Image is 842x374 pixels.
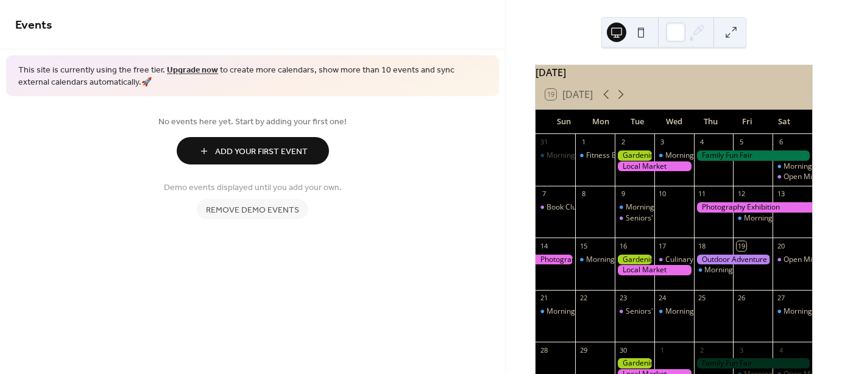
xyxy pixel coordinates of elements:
div: Culinary Cooking Class [665,255,743,265]
div: 11 [698,189,707,199]
div: 4 [698,138,707,147]
div: 4 [776,345,785,355]
div: Family Fun Fair [694,150,812,161]
div: Book Club Gathering [547,202,617,213]
div: Morning Yoga Bliss [547,306,612,317]
a: Add Your First Event [15,137,490,164]
div: 8 [579,189,588,199]
div: 2 [618,138,628,147]
div: 23 [618,294,628,303]
div: Gardening Workshop [615,150,654,161]
div: 18 [698,241,707,250]
div: Fitness Bootcamp [575,150,615,161]
div: Morning Yoga Bliss [547,150,612,161]
div: Open Mic Night [784,172,836,182]
div: Morning Yoga Bliss [704,265,769,275]
span: No events here yet. Start by adding your first one! [15,116,490,129]
div: 20 [776,241,785,250]
div: Open Mic Night [784,255,836,265]
div: Family Fun Fair [694,358,812,369]
span: Remove demo events [206,204,299,217]
div: Fitness Bootcamp [586,150,646,161]
div: 28 [539,345,548,355]
span: Events [15,13,52,37]
div: Morning Yoga Bliss [615,202,654,213]
div: Morning Yoga Bliss [536,150,575,161]
div: 29 [579,345,588,355]
span: Add Your First Event [215,146,308,158]
div: Outdoor Adventure Day [694,255,773,265]
div: Morning Yoga Bliss [733,213,773,224]
div: Morning Yoga Bliss [773,161,812,172]
div: Morning Yoga Bliss [744,213,809,224]
div: Tue [619,110,656,134]
a: Upgrade now [167,62,218,79]
div: [DATE] [536,65,812,80]
div: Seniors' Social Tea [626,213,690,224]
div: Seniors' Social Tea [626,306,690,317]
div: Morning Yoga Bliss [694,265,734,275]
div: Wed [656,110,692,134]
button: Remove demo events [197,199,308,219]
div: Book Club Gathering [536,202,575,213]
div: Gardening Workshop [615,358,654,369]
div: 25 [698,294,707,303]
div: Morning Yoga Bliss [626,202,691,213]
div: Morning Yoga Bliss [665,306,731,317]
div: Seniors' Social Tea [615,213,654,224]
div: Open Mic Night [773,172,812,182]
div: Morning Yoga Bliss [575,255,615,265]
div: 13 [776,189,785,199]
div: Mon [582,110,618,134]
div: 31 [539,138,548,147]
div: Thu [692,110,729,134]
div: Seniors' Social Tea [615,306,654,317]
div: Local Market [615,161,694,172]
div: Photography Exhibition [694,202,812,213]
div: 3 [737,345,746,355]
span: This site is currently using the free tier. to create more calendars, show more than 10 events an... [18,65,487,88]
div: 22 [579,294,588,303]
div: 2 [698,345,707,355]
div: Morning Yoga Bliss [536,306,575,317]
div: 27 [776,294,785,303]
div: Morning Yoga Bliss [665,150,731,161]
div: 14 [539,241,548,250]
div: Sat [766,110,802,134]
div: Open Mic Night [773,255,812,265]
div: 7 [539,189,548,199]
div: 24 [658,294,667,303]
div: Sun [545,110,582,134]
div: 26 [737,294,746,303]
div: 10 [658,189,667,199]
div: 3 [658,138,667,147]
div: Morning Yoga Bliss [586,255,651,265]
div: Culinary Cooking Class [654,255,694,265]
div: 16 [618,241,628,250]
button: Add Your First Event [177,137,329,164]
div: 1 [658,345,667,355]
div: 12 [737,189,746,199]
div: 6 [776,138,785,147]
div: Fri [729,110,765,134]
div: Morning Yoga Bliss [654,306,694,317]
div: 19 [737,241,746,250]
div: Gardening Workshop [615,255,654,265]
div: 21 [539,294,548,303]
div: 15 [579,241,588,250]
div: 17 [658,241,667,250]
div: 9 [618,189,628,199]
div: Morning Yoga Bliss [773,306,812,317]
div: 30 [618,345,628,355]
div: Morning Yoga Bliss [654,150,694,161]
div: 5 [737,138,746,147]
span: Demo events displayed until you add your own. [164,182,342,194]
div: 1 [579,138,588,147]
div: Photography Exhibition [536,255,575,265]
div: Local Market [615,265,694,275]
